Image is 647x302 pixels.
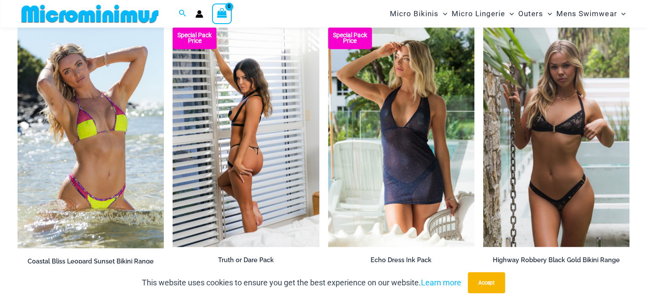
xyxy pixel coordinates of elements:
img: Coastal Bliss Leopard Sunset 3171 Tri Top 4371 Thong Bikini 06 [18,27,164,248]
a: Coastal Bliss Leopard Sunset Bikini Range [18,257,164,269]
h2: Truth or Dare Pack [173,256,319,264]
a: Highway Robbery Black Gold Bikini Range [483,256,629,267]
a: Truth or Dare Pack [173,256,319,267]
span: Menu Toggle [438,3,447,25]
span: Mens Swimwear [556,3,617,25]
nav: Site Navigation [386,1,629,26]
span: Micro Bikinis [390,3,438,25]
a: Coastal Bliss Leopard Sunset 3171 Tri Top 4371 Thong Bikini 06Coastal Bliss Leopard Sunset 3171 T... [18,27,164,248]
a: OutersMenu ToggleMenu Toggle [516,3,554,25]
span: Menu Toggle [617,3,626,25]
a: Learn more [421,278,461,287]
a: Account icon link [195,10,203,18]
b: Special Pack Price [328,32,372,44]
a: Search icon link [179,8,187,19]
a: Highway Robbery Black Gold 359 Clip Top 439 Clip Bottom 01v2Highway Robbery Black Gold 359 Clip T... [483,27,629,246]
p: This website uses cookies to ensure you get the best experience on our website. [142,276,461,289]
a: Truth or Dare Black 1905 Bodysuit 611 Micro 07 Truth or Dare Black 1905 Bodysuit 611 Micro 06Trut... [173,27,319,246]
a: Mens SwimwearMenu ToggleMenu Toggle [554,3,628,25]
a: Micro BikinisMenu ToggleMenu Toggle [388,3,449,25]
span: Outers [518,3,543,25]
span: Micro Lingerie [452,3,505,25]
a: Echo Ink 5671 Dress 682 Thong 07 Echo Ink 5671 Dress 682 Thong 08Echo Ink 5671 Dress 682 Thong 08 [328,27,474,246]
a: Micro LingerieMenu ToggleMenu Toggle [449,3,516,25]
span: Menu Toggle [543,3,552,25]
button: Accept [468,272,505,293]
img: Truth or Dare Black 1905 Bodysuit 611 Micro 06 [173,27,319,246]
h2: Coastal Bliss Leopard Sunset Bikini Range [18,257,164,266]
h2: Highway Robbery Black Gold Bikini Range [483,256,629,264]
a: Echo Dress Ink Pack [328,256,474,267]
img: MM SHOP LOGO FLAT [18,4,162,24]
b: Special Pack Price [173,32,216,44]
img: Highway Robbery Black Gold 359 Clip Top 439 Clip Bottom 01v2 [483,27,629,246]
img: Echo Ink 5671 Dress 682 Thong 07 [328,27,474,246]
a: View Shopping Cart, empty [212,4,232,24]
span: Menu Toggle [505,3,514,25]
h2: Echo Dress Ink Pack [328,256,474,264]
